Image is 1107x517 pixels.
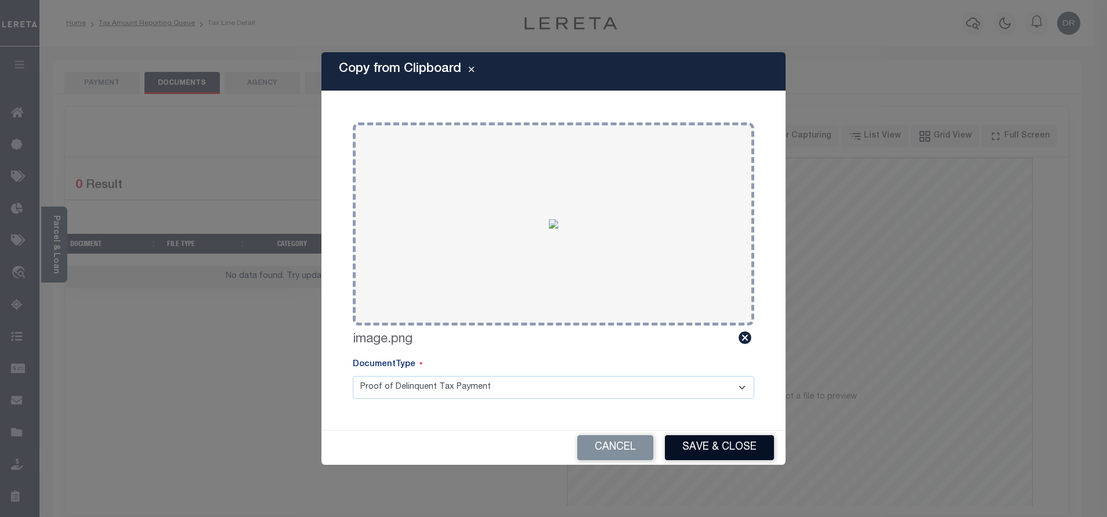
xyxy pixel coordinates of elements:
button: Cancel [577,435,653,460]
button: Close [461,64,482,78]
button: Save & Close [665,435,774,460]
label: image.png [353,330,413,349]
h5: Copy from Clipboard [339,62,461,77]
label: DocumentType [353,359,422,371]
img: 60d279ca-997c-4894-a58d-c3e159898202 [549,219,558,229]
